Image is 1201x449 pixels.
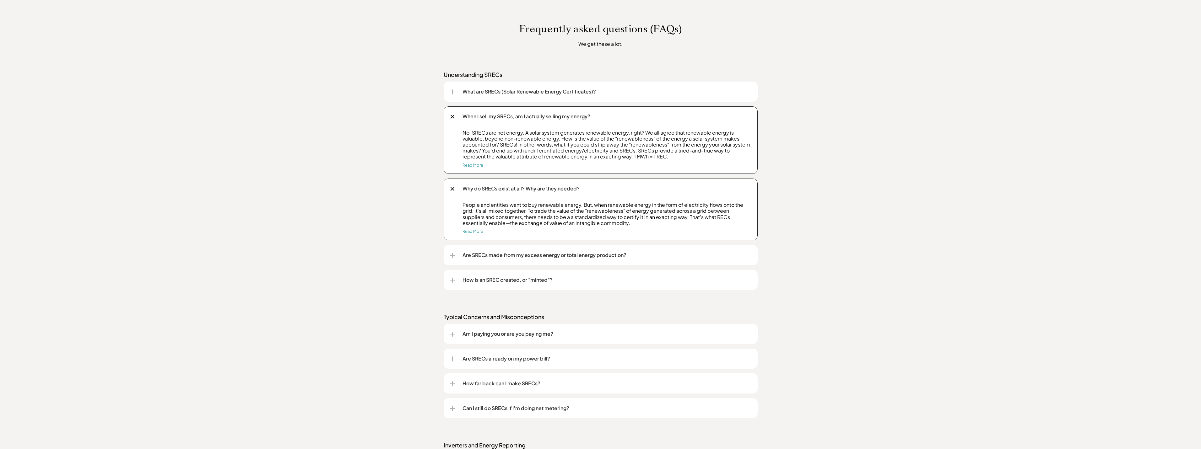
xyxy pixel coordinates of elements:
[463,229,483,234] a: Read More
[444,313,758,321] p: Typical Concerns and Misconceptions
[463,185,751,192] p: Why do SRECs exist at all? Why are they needed?
[463,276,751,284] p: How is an SREC created, or "minted"?
[463,88,751,95] p: What are SRECs (Solar Renewable Energy Certificates)?
[444,441,758,449] p: Inverters and Energy Reporting
[463,380,751,387] p: How far back can I make SRECs?
[463,251,751,259] p: Are SRECs made from my excess energy or total energy production?
[444,71,758,78] p: Understanding SRECs
[463,113,751,120] p: When I sell my SRECs, am I actually selling my energy?
[463,355,751,362] p: Are SRECs already on my power bill?
[422,23,780,35] p: Frequently asked questions (FAQs)
[463,130,751,160] p: No. SRECs are not energy. A solar system generates renewable energy, right? We all agree that ren...
[463,202,751,226] p: People and entities want to buy renewable energy. But, when renewable energy in the form of elect...
[463,163,483,168] a: Read More
[463,404,751,412] p: Can I still do SRECs if I'm doing net metering?
[463,330,751,338] p: Am I paying you or are you paying me?
[484,40,717,48] p: We get these a lot.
